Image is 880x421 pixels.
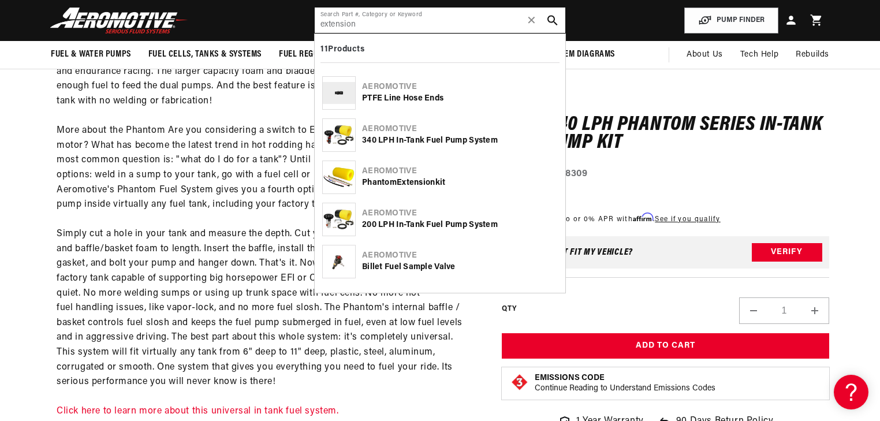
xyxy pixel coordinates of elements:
[362,93,558,105] div: PTFE Line Hose Ends
[502,116,829,152] h1: Dual 340 LPH Phantom Series In-Tank Fuel Pump Kit
[687,50,723,59] span: About Us
[535,383,715,394] p: Continue Reading to Understand Emissions Codes
[509,248,633,257] div: Does This part fit My vehicle?
[148,49,262,61] span: Fuel Cells, Tanks & Systems
[655,216,720,223] a: See if you qualify - Learn more about Affirm Financing (opens in modal)
[740,49,778,61] span: Tech Help
[42,41,140,68] summary: Fuel & Water Pumps
[279,49,346,61] span: Fuel Regulators
[752,243,822,262] button: Verify
[362,135,558,147] div: 340 LPH In-Tank Fuel Pump System
[323,208,355,230] img: 200 LPH In-Tank Fuel Pump System
[323,82,355,104] img: PTFE Line Hose Ends
[140,41,270,68] summary: Fuel Cells, Tanks & Systems
[535,374,605,382] strong: Emissions Code
[320,45,365,54] b: 11 Products
[547,49,615,61] span: System Diagrams
[502,304,516,314] label: QTY
[397,178,435,187] b: Extension
[57,407,339,416] a: Click here to learn more about this universal in tank fuel system.
[323,251,355,272] img: Billet Fuel Sample Valve
[633,213,653,222] span: Affirm
[502,214,720,225] p: Starting at /mo or 0% APR with .
[362,208,558,219] div: Aeromotive
[796,49,829,61] span: Rebuilds
[562,169,588,178] strong: 18309
[732,41,787,69] summary: Tech Help
[362,262,558,273] div: Billet Fuel Sample Valve
[51,49,131,61] span: Fuel & Water Pumps
[502,166,829,181] div: Part Number:
[527,11,537,29] span: ✕
[323,166,355,188] img: Phantom Extension kit
[538,41,624,68] summary: System Diagrams
[502,333,829,359] button: Add to Cart
[362,124,558,135] div: Aeromotive
[540,8,565,33] button: search button
[323,124,355,146] img: 340 LPH In-Tank Fuel Pump System
[535,373,715,394] button: Emissions CodeContinue Reading to Understand Emissions Codes
[362,166,558,177] div: Aeromotive
[362,177,558,189] div: Phantom kit
[787,41,838,69] summary: Rebuilds
[315,8,565,33] input: Search by Part Number, Category or Keyword
[678,41,732,69] a: About Us
[270,41,355,68] summary: Fuel Regulators
[362,219,558,231] div: 200 LPH In-Tank Fuel Pump System
[684,8,778,33] button: PUMP FINDER
[362,250,558,262] div: Aeromotive
[510,373,529,392] img: Emissions code
[362,81,558,93] div: Aeromotive
[47,7,191,34] img: Aeromotive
